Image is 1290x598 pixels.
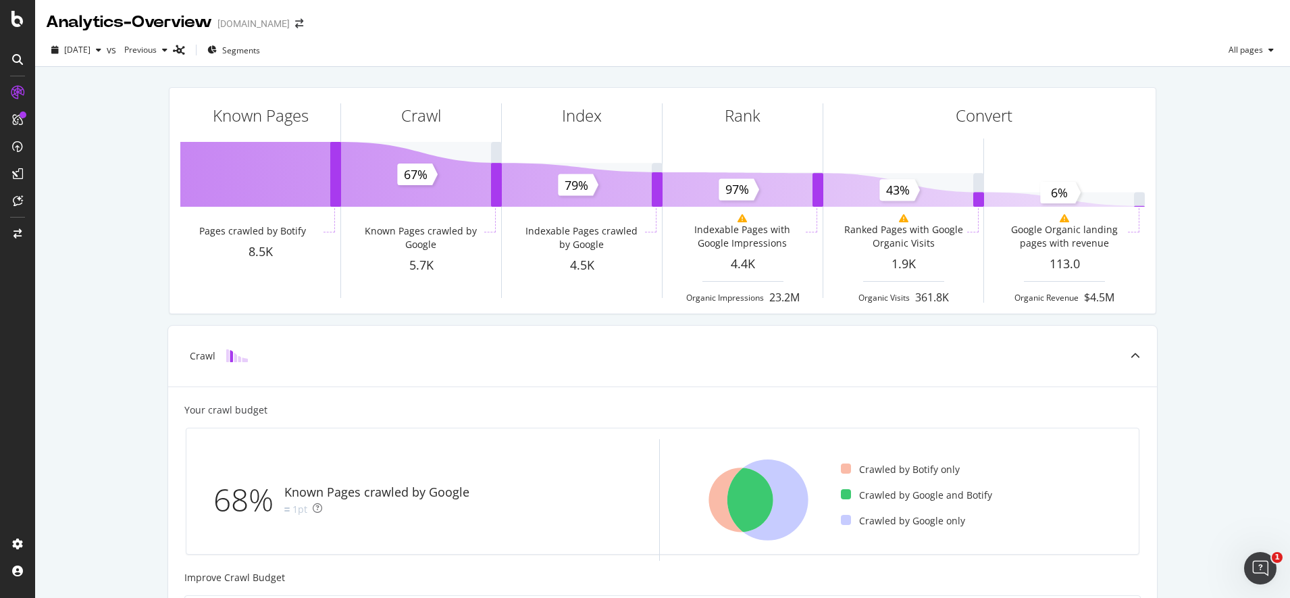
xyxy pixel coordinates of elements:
[769,290,800,305] div: 23.2M
[190,349,215,363] div: Crawl
[46,11,212,34] div: Analytics - Overview
[46,39,107,61] button: [DATE]
[199,224,306,238] div: Pages crawled by Botify
[663,255,823,273] div: 4.4K
[841,514,965,528] div: Crawled by Google only
[184,403,267,417] div: Your crawl budget
[341,257,501,274] div: 5.7K
[562,104,602,127] div: Index
[521,224,642,251] div: Indexable Pages crawled by Google
[222,45,260,56] span: Segments
[295,19,303,28] div: arrow-right-arrow-left
[841,463,960,476] div: Crawled by Botify only
[284,507,290,512] img: Equal
[681,223,802,250] div: Indexable Pages with Google Impressions
[226,349,248,362] img: block-icon
[1244,552,1276,584] iframe: Intercom live chat
[1272,552,1283,563] span: 1
[292,503,307,516] div: 1pt
[119,39,173,61] button: Previous
[119,44,157,55] span: Previous
[1223,44,1263,55] span: All pages
[841,489,992,502] div: Crawled by Google and Botify
[202,39,265,61] button: Segments
[401,104,441,127] div: Crawl
[217,17,290,30] div: [DOMAIN_NAME]
[107,43,119,57] span: vs
[686,292,764,303] div: Organic Impressions
[180,243,340,261] div: 8.5K
[184,571,1141,584] div: Improve Crawl Budget
[284,484,469,501] div: Known Pages crawled by Google
[213,104,309,127] div: Known Pages
[502,257,662,274] div: 4.5K
[360,224,481,251] div: Known Pages crawled by Google
[213,478,284,522] div: 68%
[64,44,91,55] span: 2025 Aug. 17th
[1223,39,1279,61] button: All pages
[725,104,760,127] div: Rank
